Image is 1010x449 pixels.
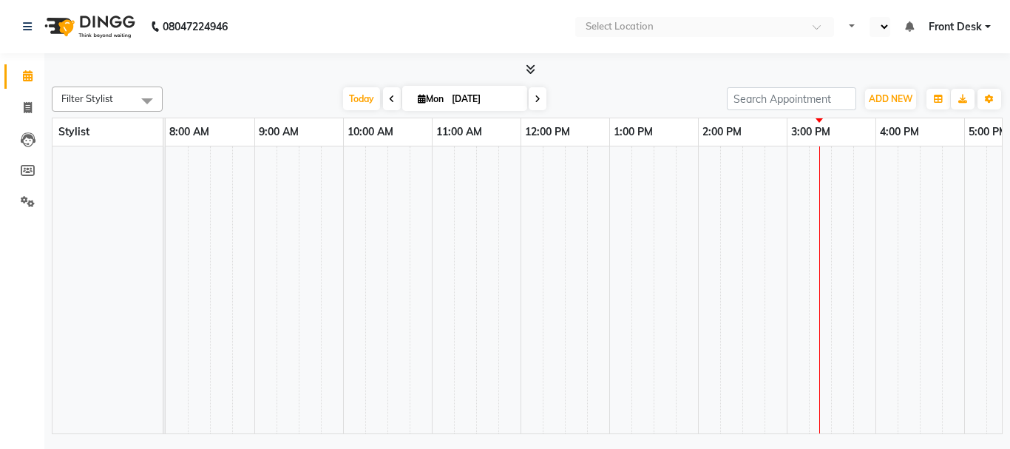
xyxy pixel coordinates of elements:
span: Filter Stylist [61,92,113,104]
a: 9:00 AM [255,121,302,143]
a: 11:00 AM [433,121,486,143]
a: 1:00 PM [610,121,657,143]
a: 12:00 PM [521,121,574,143]
span: Mon [414,93,447,104]
span: Front Desk [929,19,982,35]
span: Today [343,87,380,110]
b: 08047224946 [163,6,228,47]
div: Select Location [586,19,654,34]
span: ADD NEW [869,93,912,104]
a: 10:00 AM [344,121,397,143]
a: 4:00 PM [876,121,923,143]
span: Stylist [58,125,89,138]
a: 8:00 AM [166,121,213,143]
a: 3:00 PM [787,121,834,143]
input: Search Appointment [727,87,856,110]
button: ADD NEW [865,89,916,109]
img: logo [38,6,139,47]
a: 2:00 PM [699,121,745,143]
input: 2025-09-01 [447,88,521,110]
